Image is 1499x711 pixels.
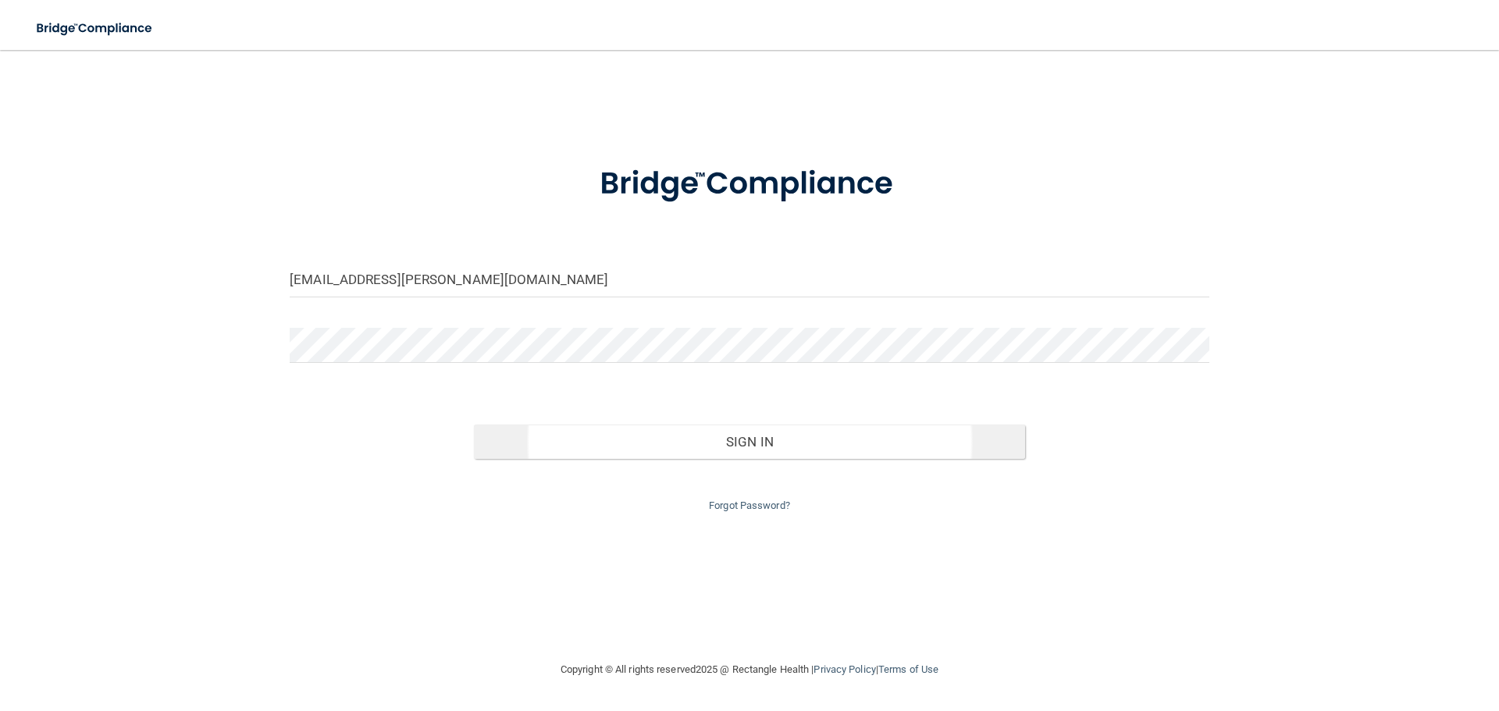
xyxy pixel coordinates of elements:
a: Privacy Policy [814,663,875,675]
input: Email [290,262,1209,297]
div: Copyright © All rights reserved 2025 @ Rectangle Health | | [465,645,1034,695]
a: Terms of Use [878,663,938,675]
img: bridge_compliance_login_screen.278c3ca4.svg [23,12,167,44]
a: Forgot Password? [709,499,790,511]
img: bridge_compliance_login_screen.278c3ca4.svg [568,144,931,225]
button: Sign In [474,425,1026,459]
